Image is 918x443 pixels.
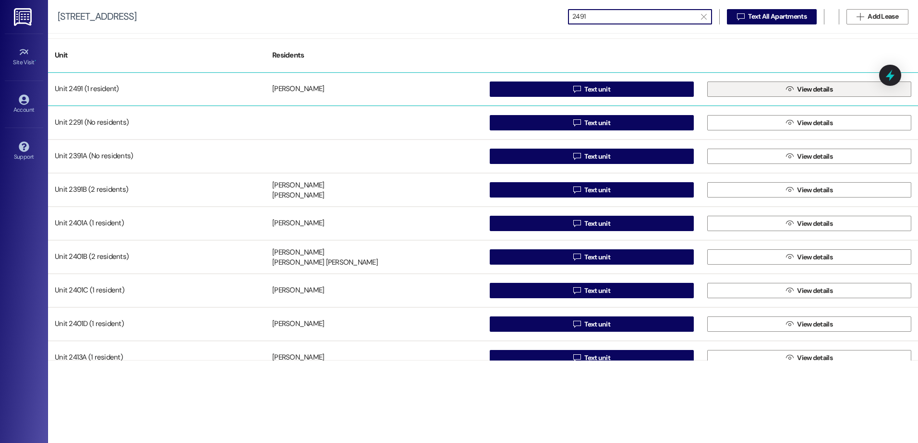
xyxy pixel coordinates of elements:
[786,354,793,361] i: 
[786,287,793,294] i: 
[35,58,36,64] span: •
[797,353,833,363] span: View details
[584,84,610,94] span: Text unit
[490,216,694,231] button: Text unit
[272,286,324,296] div: [PERSON_NAME]
[5,139,43,164] a: Support
[573,152,580,160] i: 
[573,287,580,294] i: 
[868,12,898,22] span: Add Lease
[786,320,793,328] i: 
[573,253,580,261] i: 
[707,82,911,97] button: View details
[5,92,43,117] a: Account
[786,220,793,227] i: 
[48,281,266,300] div: Unit 2401C (1 resident)
[48,147,266,166] div: Unit 2391A (No residents)
[490,182,694,198] button: Text unit
[272,219,324,229] div: [PERSON_NAME]
[797,118,833,128] span: View details
[584,118,610,128] span: Text unit
[584,353,610,363] span: Text unit
[48,80,266,99] div: Unit 2491 (1 resident)
[272,84,324,94] div: [PERSON_NAME]
[786,119,793,127] i: 
[573,119,580,127] i: 
[786,253,793,261] i: 
[490,350,694,365] button: Text unit
[701,13,706,21] i: 
[707,316,911,332] button: View details
[797,252,833,262] span: View details
[748,12,807,22] span: Text All Apartments
[584,152,610,162] span: Text unit
[737,13,744,21] i: 
[490,82,694,97] button: Text unit
[48,348,266,367] div: Unit 2413A (1 resident)
[58,12,136,22] div: [STREET_ADDRESS]
[584,185,610,195] span: Text unit
[797,185,833,195] span: View details
[707,149,911,164] button: View details
[584,286,610,296] span: Text unit
[846,9,908,24] button: Add Lease
[797,319,833,329] span: View details
[572,10,696,23] input: Search by resident name or unit number
[707,216,911,231] button: View details
[272,258,378,268] div: [PERSON_NAME] [PERSON_NAME]
[707,283,911,298] button: View details
[584,252,610,262] span: Text unit
[490,316,694,332] button: Text unit
[490,115,694,130] button: Text unit
[272,191,324,201] div: [PERSON_NAME]
[573,186,580,194] i: 
[5,44,43,70] a: Site Visit •
[272,180,324,190] div: [PERSON_NAME]
[490,249,694,265] button: Text unit
[707,182,911,198] button: View details
[786,186,793,194] i: 
[584,319,610,329] span: Text unit
[48,44,266,67] div: Unit
[48,247,266,267] div: Unit 2401B (2 residents)
[707,350,911,365] button: View details
[48,113,266,132] div: Unit 2291 (No residents)
[48,180,266,199] div: Unit 2391B (2 residents)
[272,319,324,329] div: [PERSON_NAME]
[490,149,694,164] button: Text unit
[797,219,833,229] span: View details
[797,286,833,296] span: View details
[857,13,864,21] i: 
[786,152,793,160] i: 
[573,85,580,93] i: 
[272,353,324,363] div: [PERSON_NAME]
[727,9,817,24] button: Text All Apartments
[696,10,712,24] button: Clear text
[584,219,610,229] span: Text unit
[266,44,483,67] div: Residents
[48,315,266,334] div: Unit 2401D (1 resident)
[797,84,833,94] span: View details
[14,8,34,26] img: ResiDesk Logo
[707,115,911,130] button: View details
[797,152,833,162] span: View details
[490,283,694,298] button: Text unit
[786,85,793,93] i: 
[573,354,580,361] i: 
[48,214,266,233] div: Unit 2401A (1 resident)
[272,247,324,257] div: [PERSON_NAME]
[707,249,911,265] button: View details
[573,220,580,227] i: 
[573,320,580,328] i: 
